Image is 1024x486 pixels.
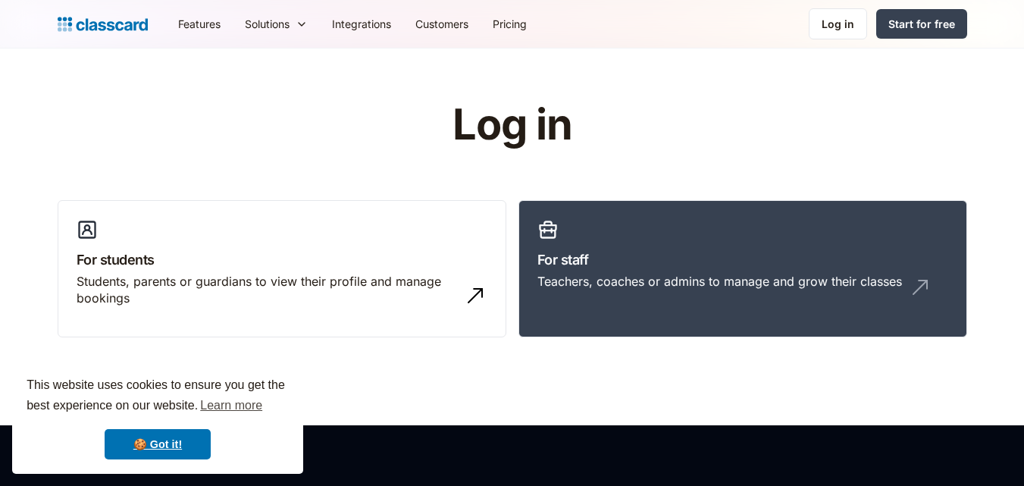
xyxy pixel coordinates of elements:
a: learn more about cookies [198,394,265,417]
a: Start for free [876,9,967,39]
h1: Log in [271,102,753,149]
div: Log in [822,16,854,32]
div: Start for free [888,16,955,32]
h3: For students [77,249,487,270]
a: For staffTeachers, coaches or admins to manage and grow their classes [518,200,967,338]
a: Customers [403,7,481,41]
a: Logo [58,14,148,35]
a: dismiss cookie message [105,429,211,459]
span: This website uses cookies to ensure you get the best experience on our website. [27,376,289,417]
a: Log in [809,8,867,39]
a: Integrations [320,7,403,41]
a: Pricing [481,7,539,41]
div: cookieconsent [12,362,303,474]
a: Features [166,7,233,41]
div: Solutions [233,7,320,41]
a: For studentsStudents, parents or guardians to view their profile and manage bookings [58,200,506,338]
div: Teachers, coaches or admins to manage and grow their classes [537,273,902,290]
h3: For staff [537,249,948,270]
div: Students, parents or guardians to view their profile and manage bookings [77,273,457,307]
div: Solutions [245,16,290,32]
